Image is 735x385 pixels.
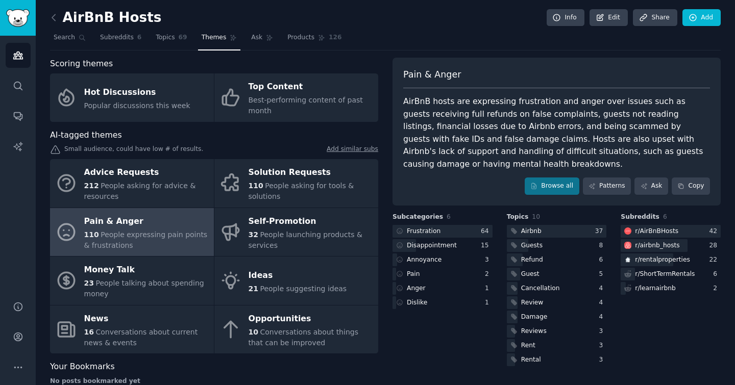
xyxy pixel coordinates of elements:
[214,208,378,256] a: Self-Promotion32People launching products & services
[713,284,721,293] div: 2
[50,58,113,70] span: Scoring themes
[249,311,373,327] div: Opportunities
[84,328,198,347] span: Conversations about current news & events
[260,285,347,293] span: People suggesting ideas
[507,296,607,309] a: Review4
[532,213,540,220] span: 10
[624,256,631,263] img: rentalproperties
[599,255,607,265] div: 6
[407,270,420,279] div: Pain
[393,239,493,252] a: Disappointment15
[50,305,214,354] a: News16Conversations about current news & events
[521,241,543,250] div: Guests
[599,284,607,293] div: 4
[621,282,721,295] a: r/learnairbnb2
[709,255,721,265] div: 22
[634,177,668,195] a: Ask
[635,284,675,293] div: r/ learnairbnb
[249,267,347,284] div: Ideas
[621,225,721,238] a: AirBnBHostsr/AirBnBHosts42
[507,353,607,366] a: Rental3
[713,270,721,279] div: 6
[327,145,378,156] a: Add similar subs
[137,33,142,42] span: 6
[6,9,30,27] img: GummySearch logo
[635,241,679,250] div: r/ airbnb_hosts
[202,33,227,42] span: Themes
[156,33,175,42] span: Topics
[663,213,667,220] span: 6
[84,182,196,200] span: People asking for advice & resources
[447,213,451,220] span: 6
[329,33,342,42] span: 126
[249,182,354,200] span: People asking for tools & solutions
[249,96,363,115] span: Best-performing content of past month
[152,30,190,50] a: Topics69
[84,165,209,181] div: Advice Requests
[249,328,358,347] span: Conversations about things that can be improved
[621,239,721,252] a: airbnb_hostsr/airbnb_hosts28
[521,355,541,365] div: Rental
[407,241,457,250] div: Disappointment
[54,33,75,42] span: Search
[547,9,584,27] a: Info
[599,298,607,307] div: 4
[393,268,493,280] a: Pain2
[407,284,426,293] div: Anger
[507,325,607,338] a: Reviews3
[485,298,493,307] div: 1
[214,73,378,122] a: Top ContentBest-performing content of past month
[672,177,710,195] button: Copy
[624,242,631,249] img: airbnb_hosts
[50,361,115,373] span: Your Bookmarks
[84,213,209,229] div: Pain & Anger
[214,159,378,208] a: Solution Requests110People asking for tools & solutions
[507,311,607,323] a: Damage4
[682,9,721,27] a: Add
[599,341,607,350] div: 3
[507,239,607,252] a: Guests8
[84,311,209,327] div: News
[599,241,607,250] div: 8
[635,227,678,236] div: r/ AirBnBHosts
[50,73,214,122] a: Hot DiscussionsPopular discussions this week
[50,129,122,142] span: AI-tagged themes
[50,208,214,256] a: Pain & Anger110People expressing pain points & frustrations
[84,182,99,190] span: 212
[214,305,378,354] a: Opportunities10Conversations about things that can be improved
[599,327,607,336] div: 3
[84,262,209,278] div: Money Talk
[481,241,493,250] div: 15
[599,270,607,279] div: 5
[393,225,493,238] a: Frustration64
[525,177,579,195] a: Browse all
[287,33,314,42] span: Products
[84,279,94,287] span: 23
[485,255,493,265] div: 3
[599,355,607,365] div: 3
[709,227,721,236] div: 42
[521,255,543,265] div: Refund
[507,213,529,222] span: Topics
[403,68,461,81] span: Pain & Anger
[249,230,362,249] span: People launching products & services
[635,270,695,279] div: r/ ShortTermRentals
[249,79,373,95] div: Top Content
[393,253,493,266] a: Annoyance3
[621,268,721,280] a: r/ShortTermRentals6
[507,225,607,238] a: Airbnb37
[84,84,190,100] div: Hot Discussions
[50,30,89,50] a: Search
[249,328,258,336] span: 10
[407,298,427,307] div: Dislike
[485,270,493,279] div: 2
[50,256,214,305] a: Money Talk23People talking about spending money
[485,284,493,293] div: 1
[248,30,277,50] a: Ask
[621,253,721,266] a: rentalpropertiesr/rentalproperties22
[284,30,345,50] a: Products126
[198,30,241,50] a: Themes
[403,95,710,170] div: AirBnB hosts are expressing frustration and anger over issues such as guests receiving full refun...
[507,253,607,266] a: Refund6
[50,145,378,156] div: Small audience, could have low # of results.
